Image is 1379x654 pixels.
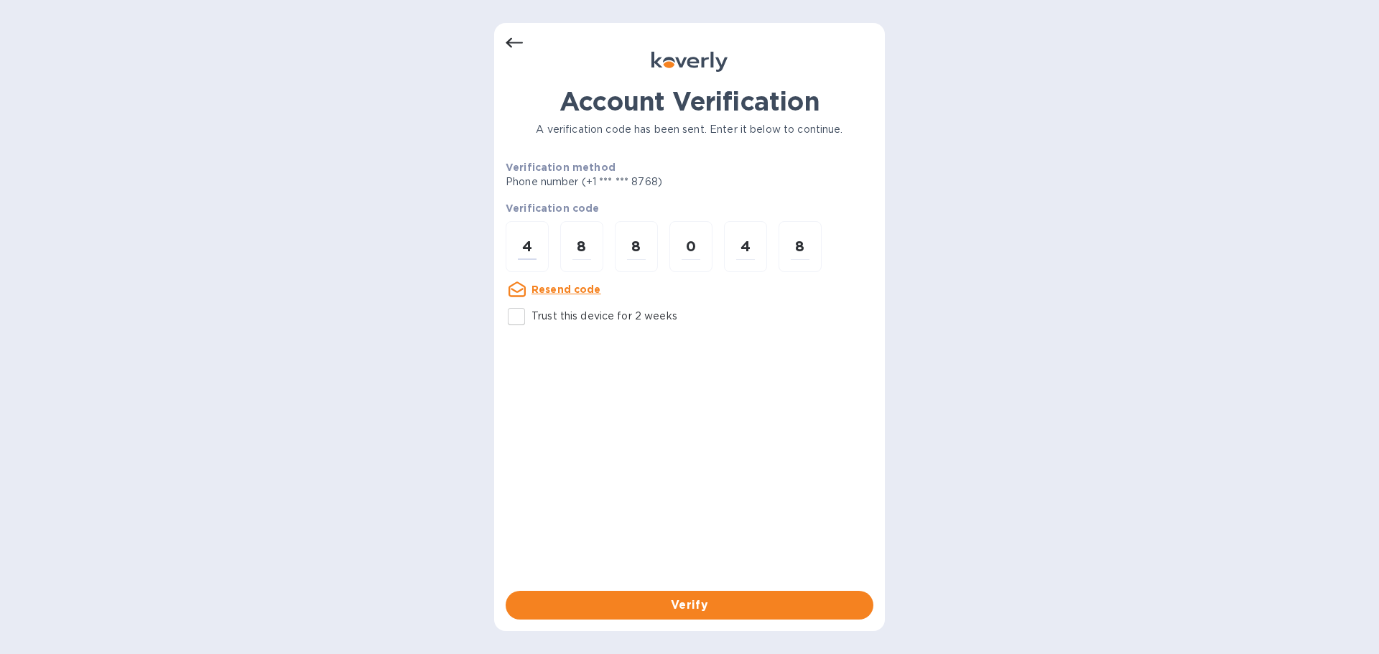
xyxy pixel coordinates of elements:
p: Trust this device for 2 weeks [531,309,677,324]
button: Verify [506,591,873,620]
p: Verification code [506,201,873,215]
h1: Account Verification [506,86,873,116]
p: A verification code has been sent. Enter it below to continue. [506,122,873,137]
p: Phone number (+1 *** *** 8768) [506,174,772,190]
b: Verification method [506,162,616,173]
u: Resend code [531,284,601,295]
span: Verify [517,597,862,614]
